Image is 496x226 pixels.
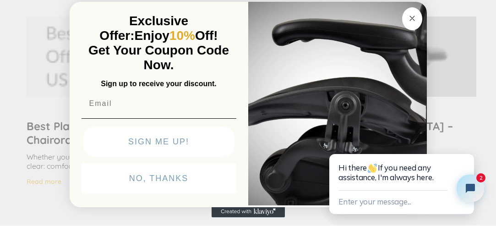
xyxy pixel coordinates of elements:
img: underline [82,118,236,119]
span: 10% [169,28,195,43]
a: Created with Klaviyo - opens in a new tab [212,206,285,217]
button: NO, THANKS [82,163,236,193]
span: Sign up to receive your discount. [101,80,216,88]
span: Enjoy Off! [135,28,218,43]
button: SIGN ME UP! [83,127,234,157]
input: Email [82,94,236,113]
iframe: Tidio Chat [320,125,496,226]
span: Exclusive Offer: [99,14,188,43]
span: Get Your Coupon Code Now. [88,43,229,72]
button: Close dialog [402,7,422,30]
